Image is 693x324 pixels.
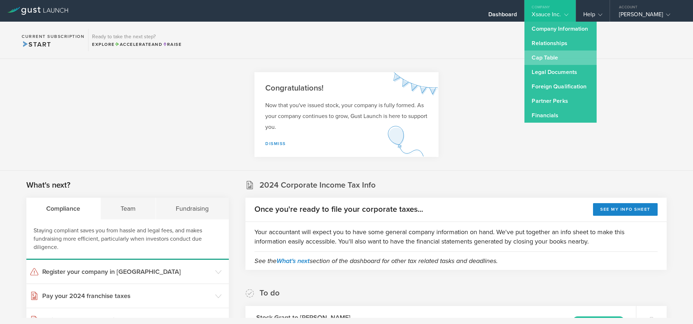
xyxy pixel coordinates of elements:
h2: Congratulations! [265,83,428,93]
iframe: Chat Widget [657,289,693,324]
div: Dashboard [488,11,517,22]
h3: Register your company in [GEOGRAPHIC_DATA] [42,267,212,276]
div: Explore [92,41,182,48]
em: See the section of the dashboard for other tax related tasks and deadlines. [254,257,498,265]
a: What's next [276,257,310,265]
div: Ready to take the next step?ExploreAccelerateandRaise [88,29,185,51]
div: Help [583,11,602,22]
h3: Ready to take the next step? [92,34,182,39]
div: Xsauce Inc. [532,11,568,22]
span: Start [22,40,51,48]
div: [PERSON_NAME] [619,11,680,22]
div: Staying compliant saves you from hassle and legal fees, and makes fundraising more efficient, par... [26,219,229,260]
h2: Current Subscription [22,34,84,39]
h2: Once you're ready to file your corporate taxes... [254,204,423,215]
p: Now that you've issued stock, your company is fully formed. As your company continues to grow, Gu... [265,100,428,132]
h2: What's next? [26,180,70,191]
h2: 2024 Corporate Income Tax Info [260,180,376,191]
h3: Stock Grant to [PERSON_NAME] [256,313,350,322]
h2: To do [260,288,280,298]
div: Fundraising [156,198,229,219]
span: Raise [162,42,182,47]
div: Compliance [26,198,101,219]
p: Your accountant will expect you to have some general company information on hand. We've put toget... [254,227,658,246]
div: Team [101,198,156,219]
h3: Pay your 2024 franchise taxes [42,291,212,301]
button: See my info sheet [593,203,658,216]
a: Dismiss [265,141,286,146]
span: Accelerate [115,42,152,47]
span: and [115,42,163,47]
